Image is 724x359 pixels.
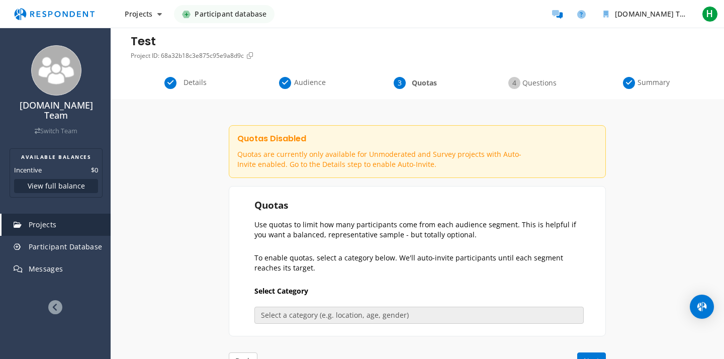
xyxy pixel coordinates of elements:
[615,9,695,19] span: [DOMAIN_NAME] Team
[35,127,77,135] a: Switch Team
[293,77,326,87] span: Audience
[254,199,288,212] h2: Quotas
[589,77,704,89] div: Summary
[125,9,152,19] span: Projects
[10,148,103,198] section: Balance summary
[14,165,42,175] dt: Incentive
[637,77,670,87] span: Summary
[131,51,244,60] span: Project ID: 68a32b18c3e875c95e9a8d9c
[117,5,170,23] button: Projects
[178,77,212,87] span: Details
[29,242,103,251] span: Participant Database
[702,6,718,22] span: H
[195,5,266,23] span: Participant database
[174,5,275,23] a: Participant database
[91,165,98,175] dd: $0
[237,134,539,143] h3: Quotas Disabled
[245,77,360,89] div: Audience
[29,220,57,229] span: Projects
[254,220,584,240] p: Use quotas to limit how many participants come from each audience segment. This is helpful if you...
[522,78,556,88] span: Questions
[360,77,475,89] div: Quotas
[690,295,714,319] div: Open Intercom Messenger
[14,153,98,161] h2: AVAILABLE BALANCES
[8,5,101,24] img: respondent-logo.png
[131,35,255,49] h1: Test
[475,77,589,89] div: Questions
[237,149,539,169] p: Quotas are currently only available for Unmoderated and Survey projects with Auto-Invite enabled....
[31,45,81,96] img: team_avatar_256.png
[14,179,98,193] button: View full balance
[254,286,584,296] label: Select Category
[547,4,567,24] a: Message participants
[571,4,591,24] a: Help and support
[131,77,245,89] div: Details
[700,5,720,23] button: H
[7,101,106,121] h4: [DOMAIN_NAME] Team
[254,253,584,273] p: To enable quotas, select a category below. We'll auto-invite participants until each segment reac...
[29,264,63,274] span: Messages
[595,5,696,23] button: Prelaunch.com Team
[408,78,441,88] span: Quotas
